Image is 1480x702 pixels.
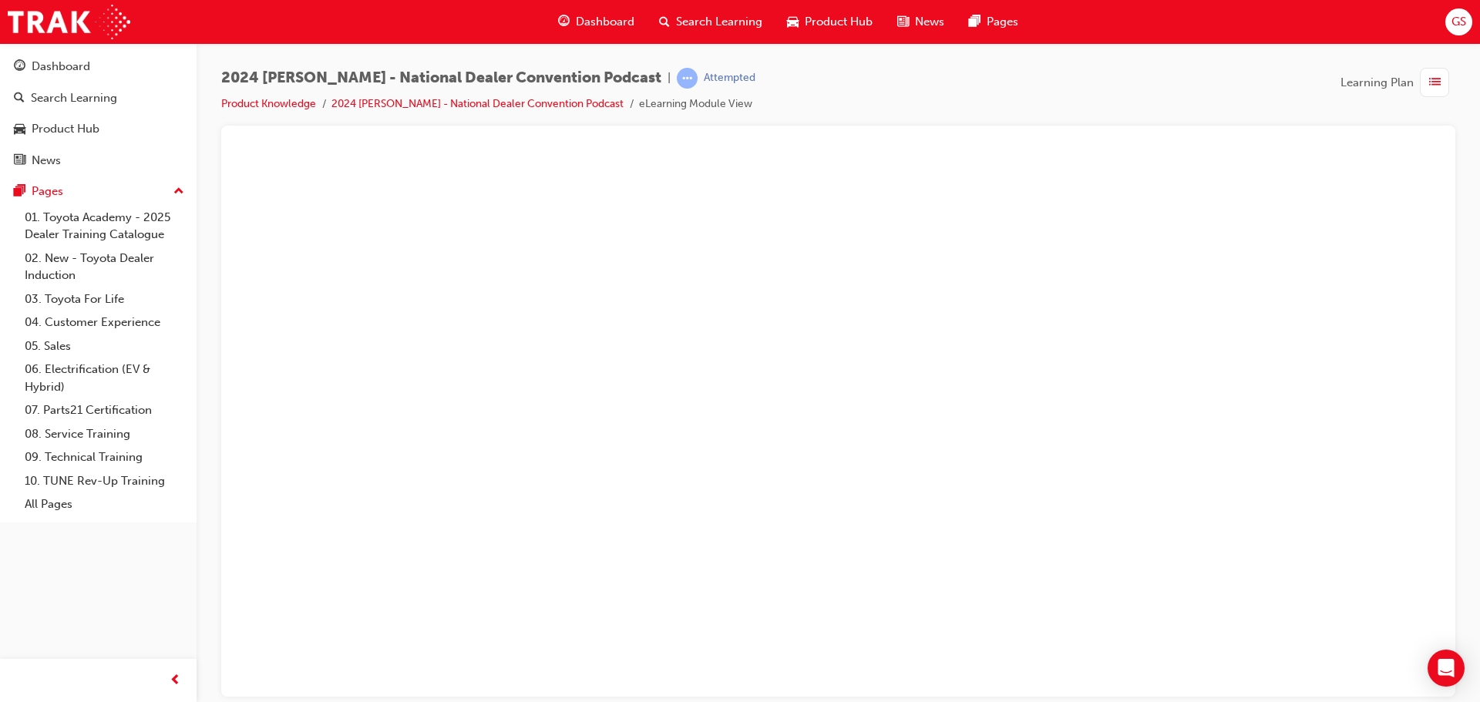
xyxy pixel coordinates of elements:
[987,13,1018,31] span: Pages
[170,671,181,690] span: prev-icon
[915,13,944,31] span: News
[775,6,885,38] a: car-iconProduct Hub
[6,49,190,177] button: DashboardSearch LearningProduct HubNews
[704,71,755,86] div: Attempted
[576,13,634,31] span: Dashboard
[18,287,190,311] a: 03. Toyota For Life
[659,12,670,32] span: search-icon
[6,146,190,175] a: News
[18,247,190,287] a: 02. New - Toyota Dealer Induction
[18,206,190,247] a: 01. Toyota Academy - 2025 Dealer Training Catalogue
[18,445,190,469] a: 09. Technical Training
[1340,74,1414,92] span: Learning Plan
[173,182,184,202] span: up-icon
[14,123,25,136] span: car-icon
[221,97,316,110] a: Product Knowledge
[558,12,570,32] span: guage-icon
[8,5,130,39] img: Trak
[6,177,190,206] button: Pages
[32,183,63,200] div: Pages
[14,185,25,199] span: pages-icon
[668,69,671,87] span: |
[18,398,190,422] a: 07. Parts21 Certification
[18,422,190,446] a: 08. Service Training
[6,84,190,113] a: Search Learning
[897,12,909,32] span: news-icon
[18,469,190,493] a: 10. TUNE Rev-Up Training
[969,12,980,32] span: pages-icon
[18,358,190,398] a: 06. Electrification (EV & Hybrid)
[1428,650,1465,687] div: Open Intercom Messenger
[32,58,90,76] div: Dashboard
[18,311,190,334] a: 04. Customer Experience
[805,13,873,31] span: Product Hub
[957,6,1031,38] a: pages-iconPages
[677,68,698,89] span: learningRecordVerb_ATTEMPT-icon
[14,92,25,106] span: search-icon
[18,492,190,516] a: All Pages
[6,52,190,81] a: Dashboard
[647,6,775,38] a: search-iconSearch Learning
[6,115,190,143] a: Product Hub
[546,6,647,38] a: guage-iconDashboard
[1445,8,1472,35] button: GS
[32,152,61,170] div: News
[1451,13,1466,31] span: GS
[18,334,190,358] a: 05. Sales
[676,13,762,31] span: Search Learning
[885,6,957,38] a: news-iconNews
[639,96,752,113] li: eLearning Module View
[787,12,799,32] span: car-icon
[1340,68,1455,97] button: Learning Plan
[221,69,661,87] span: 2024 [PERSON_NAME] - National Dealer Convention Podcast
[14,154,25,168] span: news-icon
[31,89,117,107] div: Search Learning
[14,60,25,74] span: guage-icon
[32,120,99,138] div: Product Hub
[1429,73,1441,92] span: list-icon
[331,97,624,110] a: 2024 [PERSON_NAME] - National Dealer Convention Podcast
